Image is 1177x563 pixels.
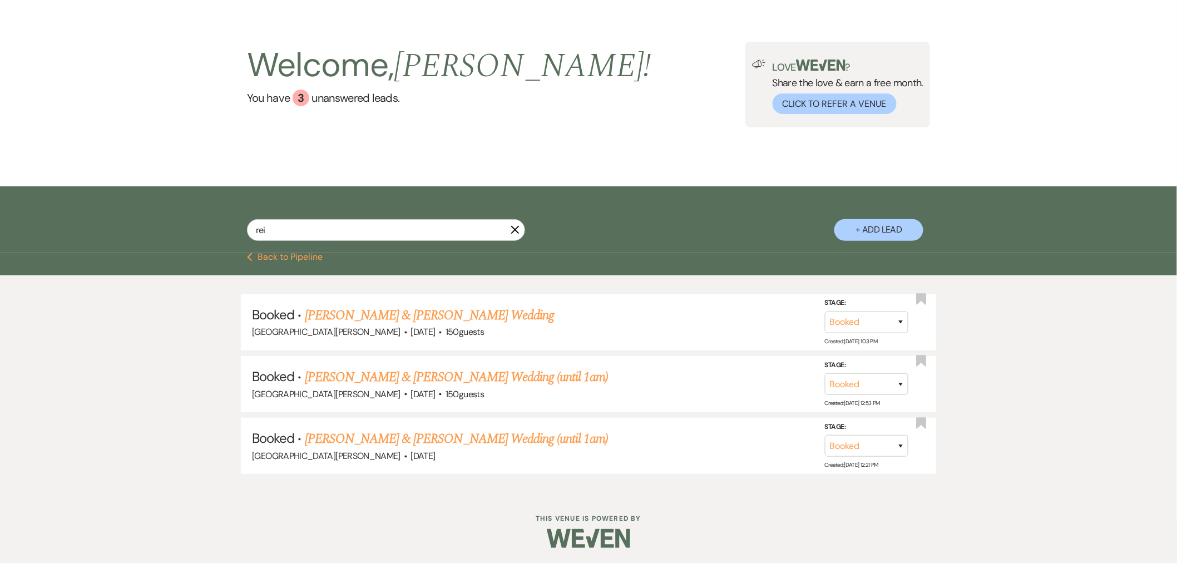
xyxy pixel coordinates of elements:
span: [PERSON_NAME] ! [394,41,651,92]
span: Created: [DATE] 12:21 PM [825,461,878,468]
span: [DATE] [411,388,435,400]
span: [GEOGRAPHIC_DATA][PERSON_NAME] [252,326,400,338]
span: Booked [252,306,294,323]
h2: Welcome, [247,42,651,90]
a: [PERSON_NAME] & [PERSON_NAME] Wedding [305,305,554,325]
span: [GEOGRAPHIC_DATA][PERSON_NAME] [252,450,400,462]
input: Search by name, event date, email address or phone number [247,219,525,241]
img: Weven Logo [547,519,630,558]
a: You have 3 unanswered leads. [247,90,651,106]
span: Booked [252,429,294,447]
label: Stage: [825,359,908,371]
span: [DATE] [411,450,435,462]
span: Booked [252,368,294,385]
span: [GEOGRAPHIC_DATA][PERSON_NAME] [252,388,400,400]
span: 150 guests [446,388,484,400]
span: 150 guests [446,326,484,338]
img: weven-logo-green.svg [796,60,845,71]
button: + Add Lead [834,219,923,241]
span: [DATE] [411,326,435,338]
div: Share the love & earn a free month. [766,60,924,114]
div: 3 [293,90,309,106]
button: Back to Pipeline [247,253,323,261]
a: [PERSON_NAME] & [PERSON_NAME] Wedding (until 1am) [305,367,609,387]
span: Created: [DATE] 12:53 PM [825,399,880,407]
span: Created: [DATE] 1:03 PM [825,338,878,345]
label: Stage: [825,421,908,433]
a: [PERSON_NAME] & [PERSON_NAME] Wedding (until 1am) [305,429,609,449]
button: Click to Refer a Venue [773,93,897,114]
p: Love ? [773,60,924,72]
label: Stage: [825,297,908,309]
img: loud-speaker-illustration.svg [752,60,766,68]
